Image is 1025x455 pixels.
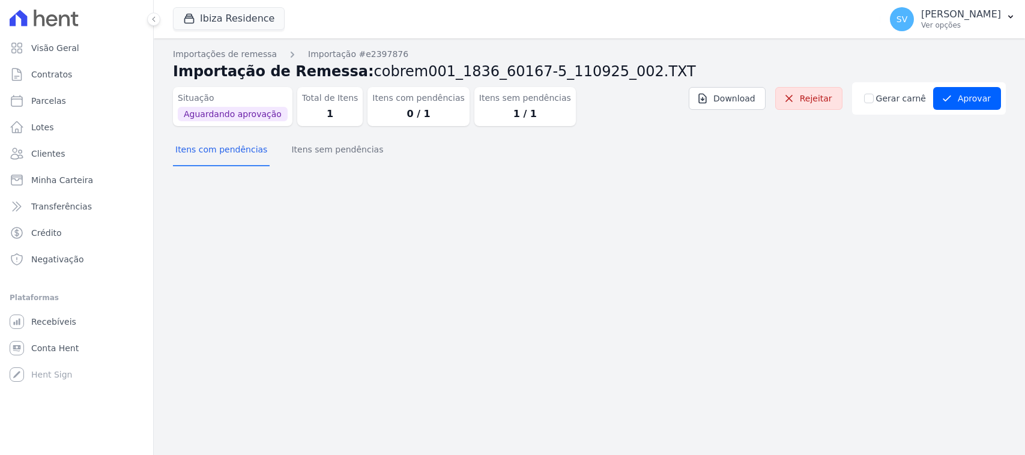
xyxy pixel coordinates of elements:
[5,115,148,139] a: Lotes
[921,20,1001,30] p: Ver opções
[308,48,408,61] a: Importação #e2397876
[5,36,148,60] a: Visão Geral
[5,168,148,192] a: Minha Carteira
[178,92,288,104] dt: Situação
[876,92,926,105] label: Gerar carnê
[5,89,148,113] a: Parcelas
[896,15,907,23] span: SV
[689,87,766,110] a: Download
[5,142,148,166] a: Clientes
[5,194,148,218] a: Transferências
[372,107,464,121] dd: 0 / 1
[372,92,464,104] dt: Itens com pendências
[31,148,65,160] span: Clientes
[302,107,358,121] dd: 1
[31,42,79,54] span: Visão Geral
[31,253,84,265] span: Negativação
[31,174,93,186] span: Minha Carteira
[933,87,1001,110] button: Aprovar
[31,227,62,239] span: Crédito
[5,310,148,334] a: Recebíveis
[173,61,1006,82] h2: Importação de Remessa:
[921,8,1001,20] p: [PERSON_NAME]
[5,247,148,271] a: Negativação
[5,336,148,360] a: Conta Hent
[10,291,144,305] div: Plataformas
[31,95,66,107] span: Parcelas
[31,121,54,133] span: Lotes
[31,68,72,80] span: Contratos
[5,221,148,245] a: Crédito
[178,107,288,121] span: Aguardando aprovação
[479,92,571,104] dt: Itens sem pendências
[173,135,270,166] button: Itens com pendências
[31,342,79,354] span: Conta Hent
[374,63,696,80] span: cobrem001_1836_60167-5_110925_002.TXT
[31,200,92,212] span: Transferências
[173,48,277,61] a: Importações de remessa
[173,48,1006,61] nav: Breadcrumb
[479,107,571,121] dd: 1 / 1
[289,135,386,166] button: Itens sem pendências
[302,92,358,104] dt: Total de Itens
[173,7,285,30] button: Ibiza Residence
[880,2,1025,36] button: SV [PERSON_NAME] Ver opções
[775,87,842,110] a: Rejeitar
[31,316,76,328] span: Recebíveis
[5,62,148,86] a: Contratos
